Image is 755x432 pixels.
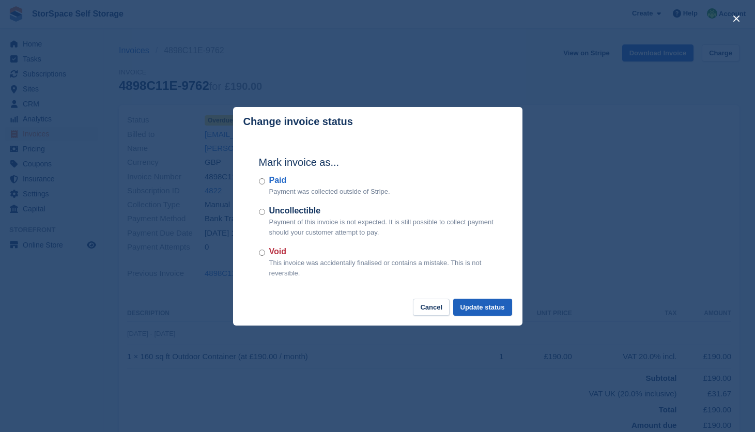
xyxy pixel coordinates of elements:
button: Cancel [413,299,450,316]
button: close [728,10,745,27]
label: Void [269,245,497,258]
label: Paid [269,174,390,187]
button: Update status [453,299,512,316]
p: Payment was collected outside of Stripe. [269,187,390,197]
label: Uncollectible [269,205,497,217]
p: This invoice was accidentally finalised or contains a mistake. This is not reversible. [269,258,497,278]
h2: Mark invoice as... [259,155,497,170]
p: Payment of this invoice is not expected. It is still possible to collect payment should your cust... [269,217,497,237]
p: Change invoice status [243,116,353,128]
